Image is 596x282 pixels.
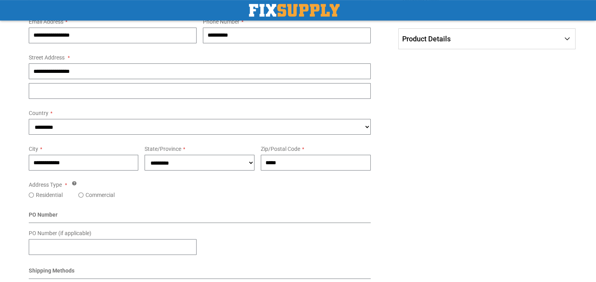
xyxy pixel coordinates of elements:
label: Residential [36,191,63,199]
span: Street Address [29,54,65,61]
span: Address Type [29,182,62,188]
span: Email Address [29,19,63,25]
span: City [29,146,38,152]
span: Product Details [402,35,451,43]
span: Zip/Postal Code [261,146,300,152]
label: Commercial [85,191,115,199]
span: PO Number (if applicable) [29,230,91,236]
span: Phone Number [203,19,240,25]
img: Fix Industrial Supply [249,4,340,17]
span: State/Province [145,146,181,152]
div: Shipping Methods [29,267,371,279]
span: Country [29,110,48,116]
div: PO Number [29,211,371,223]
a: store logo [249,4,340,17]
